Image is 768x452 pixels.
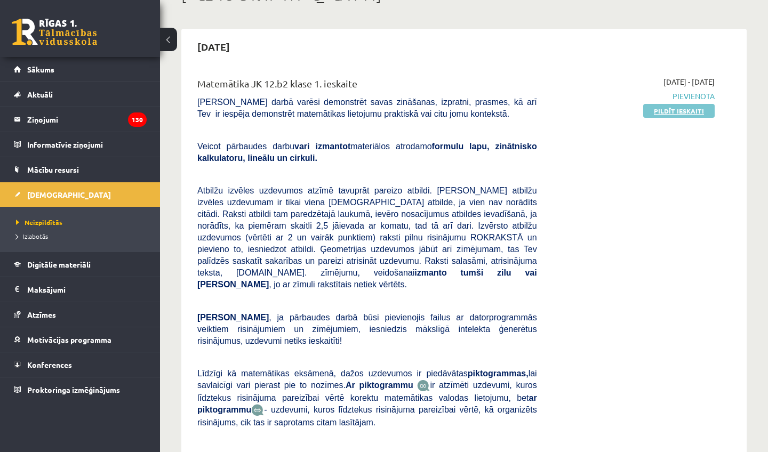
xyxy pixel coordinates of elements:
a: Izlabotās [16,231,149,241]
a: [DEMOGRAPHIC_DATA] [14,182,147,207]
span: Mācību resursi [27,165,79,174]
img: JfuEzvunn4EvwAAAAASUVORK5CYII= [417,380,430,392]
span: [PERSON_NAME] darbā varēsi demonstrēt savas zināšanas, izpratni, prasmes, kā arī Tev ir iespēja d... [197,98,537,118]
a: Pildīt ieskaiti [643,104,715,118]
a: Neizpildītās [16,217,149,227]
span: Sākums [27,64,54,74]
a: Proktoringa izmēģinājums [14,377,147,402]
a: Digitālie materiāli [14,252,147,277]
span: Aktuāli [27,90,53,99]
span: Proktoringa izmēģinājums [27,385,120,394]
a: Aktuāli [14,82,147,107]
span: [DATE] - [DATE] [663,76,715,87]
b: formulu lapu, zinātnisko kalkulatoru, lineālu un cirkuli. [197,142,537,163]
legend: Ziņojumi [27,107,147,132]
legend: Maksājumi [27,277,147,302]
span: Atbilžu izvēles uzdevumos atzīmē tavuprāt pareizo atbildi. [PERSON_NAME] atbilžu izvēles uzdevuma... [197,186,537,289]
legend: Informatīvie ziņojumi [27,132,147,157]
img: wKvN42sLe3LLwAAAABJRU5ErkJggg== [251,404,264,416]
span: Neizpildītās [16,218,62,227]
a: Mācību resursi [14,157,147,182]
span: Veicot pārbaudes darbu materiālos atrodamo [197,142,537,163]
span: ir atzīmēti uzdevumi, kuros līdztekus risinājuma pareizībai vērtē korektu matemātikas valodas lie... [197,381,537,414]
div: Matemātika JK 12.b2 klase 1. ieskaite [197,76,537,96]
span: - uzdevumi, kuros līdztekus risinājuma pareizībai vērtē, kā organizēts risinājums, cik tas ir sap... [197,405,537,427]
a: Konferences [14,352,147,377]
span: Pievienota [553,91,715,102]
span: , ja pārbaudes darbā būsi pievienojis failus ar datorprogrammās veiktiem risinājumiem un zīmējumi... [197,313,537,345]
b: izmanto [414,268,446,277]
a: Rīgas 1. Tālmācības vidusskola [12,19,97,45]
a: Ziņojumi130 [14,107,147,132]
span: Digitālie materiāli [27,260,91,269]
a: Atzīmes [14,302,147,327]
a: Informatīvie ziņojumi [14,132,147,157]
span: [DEMOGRAPHIC_DATA] [27,190,111,199]
a: Sākums [14,57,147,82]
span: Atzīmes [27,310,56,319]
span: [PERSON_NAME] [197,313,269,322]
i: 130 [128,112,147,127]
h2: [DATE] [187,34,241,59]
a: Maksājumi [14,277,147,302]
span: Līdzīgi kā matemātikas eksāmenā, dažos uzdevumos ir piedāvātas lai savlaicīgi vari pierast pie to... [197,369,537,390]
span: Motivācijas programma [27,335,111,344]
b: Ar piktogrammu [346,381,413,390]
a: Motivācijas programma [14,327,147,352]
span: Izlabotās [16,232,48,240]
b: piktogrammas, [468,369,529,378]
span: Konferences [27,360,72,369]
b: vari izmantot [294,142,350,151]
